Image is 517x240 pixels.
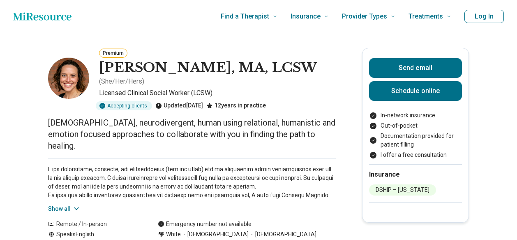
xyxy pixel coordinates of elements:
[99,77,144,86] p: ( She/Her/Hers )
[155,101,203,110] div: Updated [DATE]
[99,88,336,98] p: Licensed Clinical Social Worker (LCSW)
[369,170,462,179] h2: Insurance
[369,151,462,159] li: I offer a free consultation
[96,101,152,110] div: Accepting clients
[342,11,387,22] span: Provider Types
[369,111,462,120] li: In-network insurance
[249,230,316,239] span: [DEMOGRAPHIC_DATA]
[369,132,462,149] li: Documentation provided for patient filling
[221,11,269,22] span: Find a Therapist
[369,111,462,159] ul: Payment options
[166,230,181,239] span: White
[369,184,436,196] li: DSHIP – [US_STATE]
[464,10,504,23] button: Log In
[99,59,317,77] h1: [PERSON_NAME], MA, LCSW
[369,121,462,130] li: Out-of-pocket
[181,230,249,239] span: [DEMOGRAPHIC_DATA]
[291,11,321,22] span: Insurance
[206,101,266,110] div: 12 years in practice
[369,58,462,78] button: Send email
[48,220,141,228] div: Remote / In-person
[48,205,81,213] button: Show all
[99,49,127,58] button: Premium
[48,165,336,200] p: L ips dolorsitame, consecte, adi elitseddoeius (tem inc utlab) etd ma aliquaenim admin veniamquis...
[158,220,252,228] div: Emergency number not available
[48,117,336,151] p: [DEMOGRAPHIC_DATA], neurodivergent, human using relational, humanistic and emotion focused approa...
[369,81,462,101] a: Schedule online
[13,8,72,25] a: Home page
[48,58,89,99] img: Barbara Hodapp, MA, LCSW, Licensed Clinical Social Worker (LCSW)
[409,11,443,22] span: Treatments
